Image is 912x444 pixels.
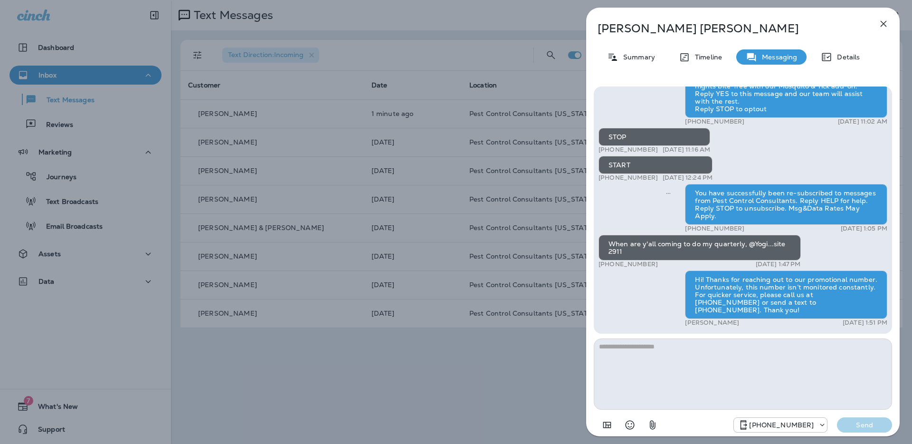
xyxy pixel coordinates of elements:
[685,69,887,118] div: Hi [PERSON_NAME], PCC here! Summer's here! Keep nights bite-free with our Mosquito & Tick add-on....
[685,319,739,327] p: [PERSON_NAME]
[598,156,712,174] div: START
[843,319,887,327] p: [DATE] 1:51 PM
[685,118,744,125] p: [PHONE_NUMBER]
[685,270,887,319] div: Hi! Thanks for reaching out to our promotional number. Unfortunately, this number isn’t monitored...
[618,53,655,61] p: Summary
[620,415,639,434] button: Select an emoji
[749,421,814,429] p: [PHONE_NUMBER]
[832,53,860,61] p: Details
[598,22,857,35] p: [PERSON_NAME] [PERSON_NAME]
[757,53,797,61] p: Messaging
[734,419,827,431] div: +1 (815) 998-9676
[598,415,617,434] button: Add in a premade template
[598,235,801,261] div: When are y'all coming to do my quarterly, @Yogi...site 2911
[598,174,658,182] p: [PHONE_NUMBER]
[666,188,671,197] span: Sent
[598,128,710,146] div: STOP
[663,146,710,154] p: [DATE] 11:16 AM
[663,174,712,182] p: [DATE] 12:24 PM
[838,118,887,125] p: [DATE] 11:02 AM
[598,261,658,268] p: [PHONE_NUMBER]
[685,225,744,232] p: [PHONE_NUMBER]
[690,53,722,61] p: Timeline
[841,225,887,232] p: [DATE] 1:05 PM
[756,261,801,268] p: [DATE] 1:47 PM
[685,184,887,225] div: You have successfully been re-subscribed to messages from Pest Control Consultants. Reply HELP fo...
[598,146,658,154] p: [PHONE_NUMBER]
